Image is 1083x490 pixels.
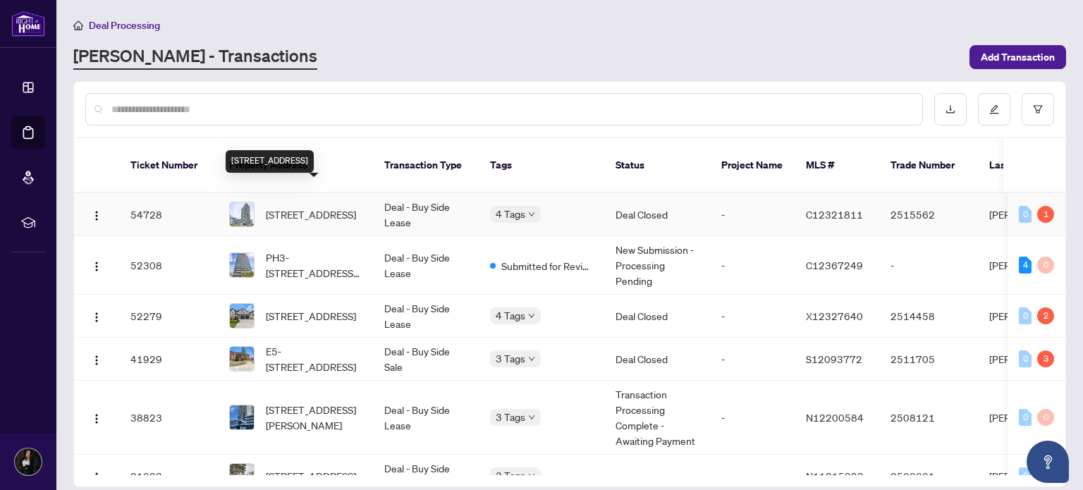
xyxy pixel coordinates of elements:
[879,236,978,295] td: -
[1019,257,1032,274] div: 4
[91,210,102,221] img: Logo
[528,414,535,421] span: down
[266,250,362,281] span: PH3-[STREET_ADDRESS][PERSON_NAME]
[91,413,102,424] img: Logo
[373,295,479,338] td: Deal - Buy Side Lease
[1033,104,1043,114] span: filter
[230,253,254,277] img: thumbnail-img
[1019,409,1032,426] div: 0
[91,355,102,366] img: Logo
[879,295,978,338] td: 2514458
[806,259,863,271] span: C12367249
[806,470,864,482] span: N11915992
[1019,350,1032,367] div: 0
[73,44,317,70] a: [PERSON_NAME] - Transactions
[934,93,967,125] button: download
[946,104,955,114] span: download
[1019,307,1032,324] div: 0
[806,353,862,365] span: S12093772
[710,381,795,455] td: -
[119,338,218,381] td: 41929
[604,138,710,193] th: Status
[230,464,254,488] img: thumbnail-img
[604,338,710,381] td: Deal Closed
[1037,307,1054,324] div: 2
[1037,206,1054,223] div: 1
[89,19,160,32] span: Deal Processing
[528,211,535,218] span: down
[528,355,535,362] span: down
[1019,206,1032,223] div: 0
[119,193,218,236] td: 54728
[710,193,795,236] td: -
[806,208,863,221] span: C12321811
[795,138,879,193] th: MLS #
[879,138,978,193] th: Trade Number
[91,261,102,272] img: Logo
[91,312,102,323] img: Logo
[1037,257,1054,274] div: 0
[85,348,108,370] button: Logo
[806,411,864,424] span: N12200584
[496,206,525,222] span: 4 Tags
[496,307,525,324] span: 4 Tags
[528,472,535,479] span: down
[85,465,108,487] button: Logo
[373,138,479,193] th: Transaction Type
[496,409,525,425] span: 3 Tags
[230,304,254,328] img: thumbnail-img
[266,207,356,222] span: [STREET_ADDRESS]
[266,308,356,324] span: [STREET_ADDRESS]
[373,236,479,295] td: Deal - Buy Side Lease
[230,347,254,371] img: thumbnail-img
[119,295,218,338] td: 52279
[879,338,978,381] td: 2511705
[73,20,83,30] span: home
[879,193,978,236] td: 2515562
[528,312,535,319] span: down
[969,45,1066,69] button: Add Transaction
[85,254,108,276] button: Logo
[218,138,373,193] th: Property Address
[978,93,1010,125] button: edit
[604,236,710,295] td: New Submission - Processing Pending
[479,138,604,193] th: Tags
[85,305,108,327] button: Logo
[266,468,356,484] span: [STREET_ADDRESS]
[15,448,42,475] img: Profile Icon
[85,203,108,226] button: Logo
[1019,467,1032,484] div: 0
[1037,409,1054,426] div: 0
[710,138,795,193] th: Project Name
[806,310,863,322] span: X12327640
[710,295,795,338] td: -
[230,202,254,226] img: thumbnail-img
[11,11,45,37] img: logo
[373,381,479,455] td: Deal - Buy Side Lease
[119,381,218,455] td: 38823
[226,150,314,173] div: [STREET_ADDRESS]
[230,405,254,429] img: thumbnail-img
[119,138,218,193] th: Ticket Number
[604,193,710,236] td: Deal Closed
[879,381,978,455] td: 2508121
[496,350,525,367] span: 3 Tags
[989,104,999,114] span: edit
[710,338,795,381] td: -
[266,343,362,374] span: E5-[STREET_ADDRESS]
[604,295,710,338] td: Deal Closed
[1037,350,1054,367] div: 3
[373,193,479,236] td: Deal - Buy Side Lease
[1022,93,1054,125] button: filter
[604,381,710,455] td: Transaction Processing Complete - Awaiting Payment
[496,467,525,484] span: 3 Tags
[91,472,102,483] img: Logo
[981,46,1055,68] span: Add Transaction
[501,258,593,274] span: Submitted for Review
[710,236,795,295] td: -
[119,236,218,295] td: 52308
[1027,441,1069,483] button: Open asap
[373,338,479,381] td: Deal - Buy Side Sale
[266,402,362,433] span: [STREET_ADDRESS][PERSON_NAME]
[85,406,108,429] button: Logo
